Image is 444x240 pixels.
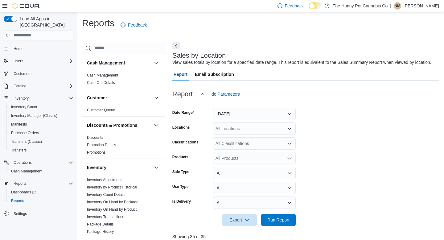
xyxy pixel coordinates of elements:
[11,209,73,217] span: Settings
[6,120,76,129] button: Manifests
[6,137,76,146] button: Transfers (Classic)
[9,112,73,119] span: Inventory Manager (Classic)
[172,110,194,115] label: Date Range
[87,73,118,77] a: Cash Management
[87,200,138,204] a: Inventory On Hand by Package
[87,95,107,101] h3: Customer
[287,156,292,161] button: Open list of options
[11,159,73,166] span: Operations
[9,138,73,145] span: Transfers (Classic)
[11,113,57,118] span: Inventory Manager (Classic)
[213,197,296,209] button: All
[87,177,123,182] span: Inventory Adjustments
[14,84,26,89] span: Catalog
[1,57,76,65] button: Users
[404,2,439,10] p: [PERSON_NAME]
[9,112,60,119] a: Inventory Manager (Classic)
[11,180,73,187] span: Reports
[11,159,34,166] button: Operations
[11,95,73,102] span: Inventory
[11,45,26,52] a: Home
[222,214,257,226] button: Export
[11,82,73,90] span: Catalog
[287,126,292,131] button: Open list of options
[172,169,189,174] label: Sale Type
[11,105,37,110] span: Inventory Count
[1,158,76,167] button: Operations
[87,60,151,66] button: Cash Management
[11,130,39,135] span: Purchase Orders
[87,200,138,205] span: Inventory On Hand by Package
[87,143,116,147] a: Promotion Details
[87,150,106,155] span: Promotions
[14,59,23,64] span: Users
[172,199,191,204] label: Is Delivery
[118,19,149,31] a: Feedback
[87,207,137,212] a: Inventory On Hand by Product
[87,81,115,85] a: Cash Out Details
[11,70,73,77] span: Customers
[14,181,27,186] span: Reports
[9,168,45,175] a: Cash Management
[9,103,40,111] a: Inventory Count
[172,125,190,130] label: Locations
[87,222,114,227] span: Package Details
[87,214,124,219] span: Inventory Transactions
[11,82,29,90] button: Catalog
[1,44,76,53] button: Home
[87,73,118,78] span: Cash Management
[172,42,180,49] button: Next
[213,182,296,194] button: All
[395,2,401,10] span: NM
[172,234,439,240] p: Showing 35 of 35
[17,16,73,28] span: Load All Apps in [GEOGRAPHIC_DATA]
[267,217,290,223] span: Run Report
[287,141,292,146] button: Open list of options
[9,138,44,145] a: Transfers (Classic)
[172,184,188,189] label: Use Type
[390,2,391,10] p: |
[9,129,73,137] span: Purchase Orders
[6,188,76,197] a: Dashboards
[87,222,114,226] a: Package Details
[87,229,114,234] span: Package History
[285,3,304,9] span: Feedback
[261,214,296,226] button: Run Report
[9,188,38,196] a: Dashboards
[309,2,322,9] input: Dark Mode
[11,180,29,187] button: Reports
[4,42,73,234] nav: Complex example
[87,95,151,101] button: Customer
[11,70,34,77] a: Customers
[87,164,106,171] h3: Inventory
[195,68,234,81] span: Email Subscription
[82,134,165,159] div: Discounts & Promotions
[172,140,199,145] label: Classifications
[1,179,76,188] button: Reports
[87,108,115,112] a: Customer Queue
[87,60,125,66] h3: Cash Management
[333,2,388,10] p: The Hunny Pot Cannabis Co
[9,121,29,128] a: Manifests
[14,211,27,216] span: Settings
[394,2,401,10] div: Nakisha Mckinley
[11,139,42,144] span: Transfers (Classic)
[1,94,76,103] button: Inventory
[87,192,125,197] span: Inventory Count Details
[87,108,115,113] span: Customer Queue
[9,168,73,175] span: Cash Management
[9,103,73,111] span: Inventory Count
[11,169,42,174] span: Cash Management
[11,122,27,127] span: Manifests
[11,148,27,153] span: Transfers
[6,197,76,205] button: Reports
[14,46,23,51] span: Home
[87,185,137,190] span: Inventory by Product Historical
[9,197,73,205] span: Reports
[208,91,240,97] span: Hide Parameters
[11,190,36,195] span: Dashboards
[213,167,296,179] button: All
[14,160,32,165] span: Operations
